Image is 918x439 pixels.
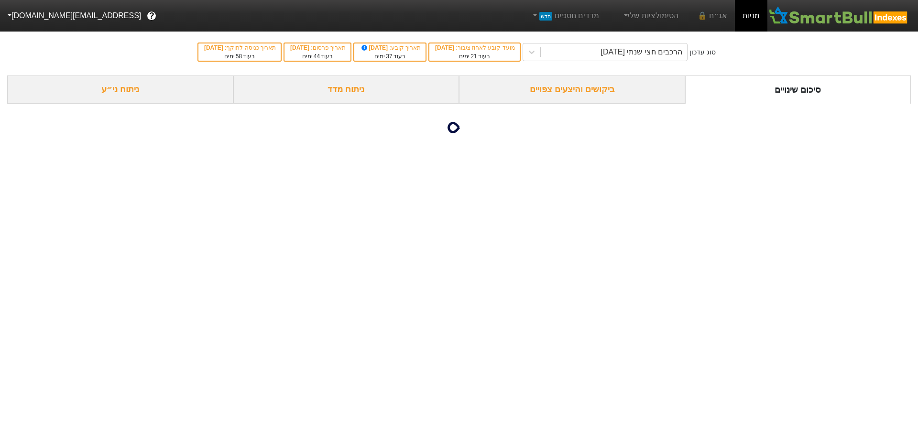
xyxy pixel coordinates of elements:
[470,53,477,60] span: 21
[386,53,392,60] span: 37
[314,53,320,60] span: 44
[359,43,421,52] div: תאריך קובע :
[203,52,276,61] div: בעוד ימים
[539,12,552,21] span: חדש
[290,44,311,51] span: [DATE]
[434,43,514,52] div: מועד קובע לאחוז ציבור :
[149,10,154,22] span: ?
[601,46,682,58] div: הרכבים חצי שנתי [DATE]
[7,75,233,104] div: ניתוח ני״ע
[289,43,346,52] div: תאריך פרסום :
[618,6,682,25] a: הסימולציות שלי
[459,75,685,104] div: ביקושים והיצעים צפויים
[527,6,603,25] a: מדדים נוספיםחדש
[289,52,346,61] div: בעוד ימים
[204,44,225,51] span: [DATE]
[233,75,459,104] div: ניתוח מדד
[203,43,276,52] div: תאריך כניסה לתוקף :
[448,116,470,139] img: loading...
[435,44,456,51] span: [DATE]
[685,75,911,104] div: סיכום שינויים
[236,53,242,60] span: 58
[360,44,390,51] span: [DATE]
[689,47,716,57] div: סוג עדכון
[359,52,421,61] div: בעוד ימים
[434,52,514,61] div: בעוד ימים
